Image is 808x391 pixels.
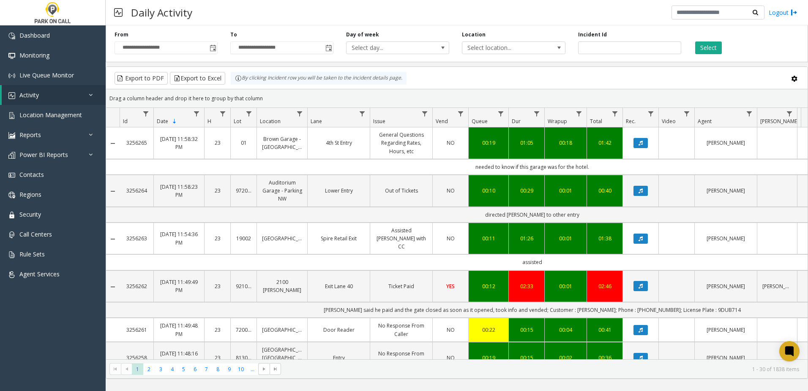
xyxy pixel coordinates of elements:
[438,354,463,362] a: NO
[514,139,539,147] a: 01:05
[375,282,427,290] a: Ticket Paid
[662,118,676,125] span: Video
[455,108,467,119] a: Vend Filter Menu
[19,151,68,159] span: Power BI Reports
[262,135,302,151] a: Brown Garage - [GEOGRAPHIC_DATA]
[8,192,15,198] img: 'icon'
[8,72,15,79] img: 'icon'
[514,354,539,362] a: 00:15
[189,363,201,375] span: Page 6
[171,118,178,125] span: Sortable
[347,42,429,54] span: Select day...
[262,179,302,203] a: Auditorium Garage - Parking NW
[236,354,251,362] a: 813001
[8,152,15,159] img: 'icon'
[115,72,168,85] button: Export to PDF
[645,108,657,119] a: Rec. Filter Menu
[19,91,39,99] span: Activity
[357,108,368,119] a: Lane Filter Menu
[375,226,427,251] a: Assisted [PERSON_NAME] with CC
[19,230,52,238] span: Call Centers
[592,326,617,334] a: 00:41
[474,187,503,195] a: 00:10
[19,111,82,119] span: Location Management
[212,363,224,375] span: Page 8
[375,187,427,195] a: Out of Tickets
[235,75,242,82] img: infoIcon.svg
[210,139,225,147] a: 23
[8,33,15,39] img: 'icon'
[311,118,322,125] span: Lane
[159,135,199,151] a: [DATE] 11:58:32 PM
[170,72,225,85] button: Export to Excel
[208,42,217,54] span: Toggle popup
[313,139,365,147] a: 4th St Entry
[313,282,365,290] a: Exit Lane 40
[446,283,455,290] span: YES
[514,282,539,290] a: 02:33
[224,363,235,375] span: Page 9
[159,350,199,366] a: [DATE] 11:48:16 PM
[592,234,617,242] a: 01:38
[157,118,168,125] span: Date
[573,108,585,119] a: Wrapup Filter Menu
[243,108,255,119] a: Lot Filter Menu
[236,326,251,334] a: 720070
[167,363,178,375] span: Page 4
[235,363,247,375] span: Page 10
[106,284,120,290] a: Collapse Details
[590,118,602,125] span: Total
[626,118,636,125] span: Rec.
[438,187,463,195] a: NO
[375,350,427,366] a: No Response From Caller
[346,31,379,39] label: Day of week
[324,42,333,54] span: Toggle popup
[247,363,258,375] span: Page 11
[438,139,463,147] a: NO
[447,326,455,333] span: NO
[447,187,455,194] span: NO
[592,187,617,195] div: 00:40
[447,139,455,146] span: NO
[474,234,503,242] div: 00:11
[419,108,431,119] a: Issue Filter Menu
[272,366,279,372] span: Go to the last page
[313,354,365,362] a: Entry
[514,187,539,195] a: 00:29
[191,108,202,119] a: Date Filter Menu
[474,139,503,147] div: 00:19
[210,282,225,290] a: 23
[8,212,15,218] img: 'icon'
[19,190,41,198] span: Regions
[210,354,225,362] a: 23
[8,172,15,179] img: 'icon'
[8,271,15,278] img: 'icon'
[8,251,15,258] img: 'icon'
[375,322,427,338] a: No Response From Caller
[125,354,148,362] a: 3256258
[132,363,143,375] span: Page 1
[140,108,152,119] a: Id Filter Menu
[373,118,385,125] span: Issue
[592,282,617,290] div: 02:46
[700,282,752,290] a: [PERSON_NAME]
[784,108,795,119] a: Parker Filter Menu
[550,282,581,290] div: 00:01
[106,236,120,242] a: Collapse Details
[550,326,581,334] a: 00:04
[262,278,302,294] a: 2100 [PERSON_NAME]
[127,2,197,23] h3: Daily Activity
[294,108,306,119] a: Location Filter Menu
[313,326,365,334] a: Door Reader
[270,363,281,375] span: Go to the last page
[512,118,521,125] span: Dur
[592,354,617,362] a: 00:36
[762,282,792,290] a: [PERSON_NAME]
[744,108,755,119] a: Agent Filter Menu
[2,85,106,105] a: Activity
[474,354,503,362] div: 00:19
